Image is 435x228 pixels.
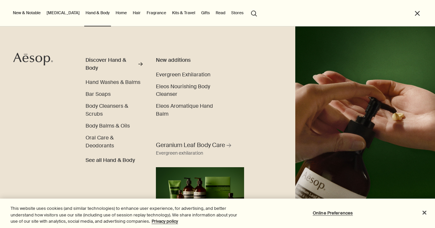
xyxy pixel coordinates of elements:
div: Discover Hand & Body [86,56,137,72]
a: See all Hand & Body [86,154,135,164]
span: Hand Washes & Balms [86,79,140,86]
span: See all Hand & Body [86,156,135,164]
img: A hand holding the pump dispensing Geranium Leaf Body Balm on to hand. [295,26,435,228]
a: Eleos Nourishing Body Cleanser [156,83,226,98]
a: Discover Hand & Body [86,56,143,74]
span: Oral Care & Deodorants [86,134,114,149]
a: Oral Care & Deodorants [86,134,143,149]
span: Eleos Aromatique Hand Balm [156,102,213,117]
a: Hand & Body [84,9,111,17]
a: Body Balms & Oils [86,122,130,130]
svg: Aesop [13,53,53,66]
button: Close [417,205,432,220]
span: Body Balms & Oils [86,122,130,129]
a: Kits & Travel [171,9,197,17]
a: Evergreen Exhilaration [156,71,210,79]
button: Close the Menu [414,10,421,17]
a: Hair [131,9,142,17]
button: Stores [230,9,245,17]
button: New & Notable [12,9,42,17]
span: Geranium Leaf Body Care [156,141,225,149]
div: New additions [156,56,226,64]
div: This website uses cookies (and similar technologies) to enhance user experience, for advertising,... [11,205,239,225]
span: Evergreen Exhilaration [156,71,210,78]
a: [MEDICAL_DATA] [45,9,81,17]
div: Evergreen exhilaration [156,149,203,157]
a: Read [214,9,227,17]
a: More information about your privacy, opens in a new tab [152,218,178,224]
a: Home [114,9,128,17]
a: Geranium Leaf Body Care Evergreen exhilarationFull range of Geranium Leaf products displaying aga... [154,139,246,217]
a: Hand Washes & Balms [86,78,140,86]
a: Fragrance [145,9,167,17]
span: Body Cleansers & Scrubs [86,102,128,117]
button: Open search [248,7,260,19]
span: Bar Soaps [86,91,111,97]
a: Eleos Aromatique Hand Balm [156,102,226,118]
a: Bar Soaps [86,90,111,98]
span: Eleos Nourishing Body Cleanser [156,83,210,98]
a: Body Cleansers & Scrubs [86,102,143,118]
a: Aesop [12,51,54,69]
a: Gifts [200,9,211,17]
button: Online Preferences, Opens the preference center dialog [312,206,353,219]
